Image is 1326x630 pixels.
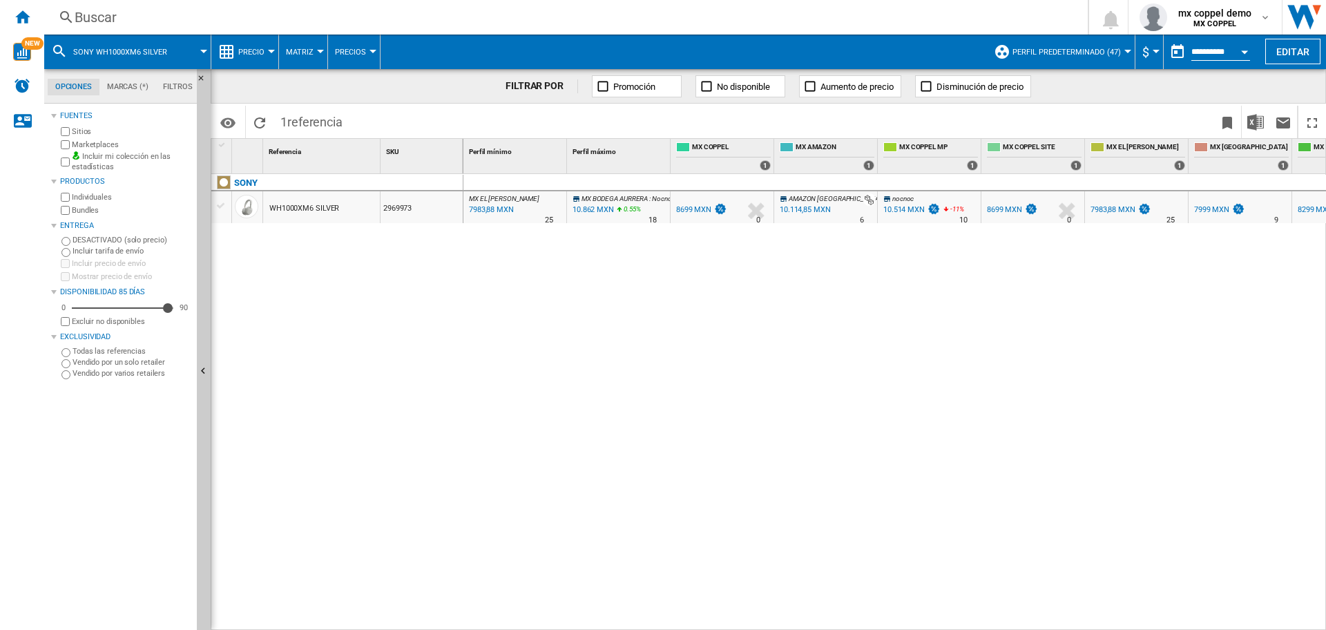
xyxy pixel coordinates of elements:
div: Tiempo de entrega : 18 días [648,213,657,227]
div: MX COPPEL 1 offers sold by MX COPPEL [673,139,773,173]
label: DESACTIVADO (solo precio) [73,235,191,245]
div: Referencia Sort None [266,139,380,160]
div: Entrega [60,220,191,231]
span: SONY WH1000XM6 SILVER [73,48,167,57]
button: Marcar este reporte [1213,106,1241,138]
input: Incluir precio de envío [61,259,70,268]
button: Open calendar [1232,37,1257,62]
input: Vendido por un solo retailer [61,359,70,368]
img: promotionV3.png [1231,203,1245,215]
div: Sort None [235,139,262,160]
span: MX EL [PERSON_NAME] [1106,142,1185,154]
span: Precio [238,48,265,57]
label: Individuales [72,192,191,202]
span: NEW [21,37,44,50]
div: Tiempo de entrega : 25 días [545,213,553,227]
div: Tiempo de entrega : 0 día [756,213,760,227]
div: MX AMAZON 1 offers sold by MX AMAZON [777,139,877,173]
div: Fuentes [60,111,191,122]
label: Mostrar precio de envío [72,271,191,282]
input: Todas las referencias [61,348,70,357]
div: Tiempo de entrega : 10 días [959,213,968,227]
span: referencia [287,115,343,129]
span: Perfil predeterminado (47) [1012,48,1121,57]
input: Marketplaces [61,140,70,149]
i: % [622,203,631,220]
button: Disminución de precio [915,75,1031,97]
div: Productos [60,176,191,187]
span: mx coppel demo [1178,6,1251,20]
label: Incluir precio de envío [72,258,191,269]
span: MX EL [PERSON_NAME] [469,195,539,202]
div: WH1000XM6 SILVER [269,193,339,225]
div: Exclusividad [60,332,191,343]
span: SKU [386,148,399,155]
span: $ [1142,45,1149,59]
div: 2969973 [381,191,463,223]
div: Tiempo de entrega : 0 día [1067,213,1071,227]
span: : Nocnoc [649,195,675,202]
div: 1 offers sold by MX COPPEL [760,160,771,171]
div: 7999 MXN [1194,205,1229,214]
button: Enviar este reporte por correo electrónico [1269,106,1297,138]
div: 10.514 MXN [881,203,941,217]
div: Perfil máximo Sort None [570,139,670,160]
label: Incluir mi colección en las estadísticas [72,151,191,173]
span: 0.55 [624,205,636,213]
span: Referencia [269,148,301,155]
div: MX EL [PERSON_NAME] 1 offers sold by MX EL PALACIO DE HIERRO [1088,139,1188,173]
div: 1 offers sold by MX EL PALACIO DE HIERRO [1174,160,1185,171]
div: 1 offers sold by MX COPPEL MP [967,160,978,171]
button: Aumento de precio [799,75,901,97]
div: SKU Sort None [383,139,463,160]
span: MX BODEGA AURRERA [582,195,648,202]
span: Promoción [613,82,655,92]
label: Bundles [72,205,191,216]
button: Editar [1265,39,1320,64]
div: 8699 MXN [985,203,1038,217]
div: 10.114,85 MXN [780,205,831,214]
input: Bundles [61,206,70,215]
span: nocnoc [892,195,914,202]
img: promotionV3.png [713,203,727,215]
label: Vendido por un solo retailer [73,357,191,367]
label: Incluir tarifa de envío [73,246,191,256]
div: 1 offers sold by MX AMAZON [863,160,874,171]
div: Precio [218,35,271,69]
div: 1 offers sold by MX LIVERPOOL [1278,160,1289,171]
div: Sort None [570,139,670,160]
img: alerts-logo.svg [14,77,30,94]
label: Excluir no disponibles [72,316,191,327]
button: Matriz [286,35,320,69]
span: Matriz [286,48,314,57]
span: MX COPPEL [692,142,771,154]
img: mysite-bg-18x18.png [72,151,80,160]
span: MX COPPEL SITE [1003,142,1082,154]
label: Marketplaces [72,140,191,150]
div: 7999 MXN [1192,203,1245,217]
span: No disponible [717,82,770,92]
input: Individuales [61,193,70,202]
div: MX [GEOGRAPHIC_DATA] 1 offers sold by MX LIVERPOOL [1191,139,1291,173]
div: Tiempo de entrega : 25 días [1166,213,1175,227]
span: Aumento de precio [820,82,894,92]
button: $ [1142,35,1156,69]
div: Precios [335,35,373,69]
div: FILTRAR POR [506,79,578,93]
div: Sort None [466,139,566,160]
input: Sitios [61,127,70,136]
label: Vendido por varios retailers [73,368,191,379]
label: Sitios [72,126,191,137]
input: DESACTIVADO (solo precio) [61,237,70,246]
span: 1 [273,106,349,135]
img: profile.jpg [1140,3,1167,31]
div: MX COPPEL SITE 1 offers sold by MX COPPEL SITE [984,139,1084,173]
span: MX COPPEL MP [899,142,978,154]
div: Sort None [383,139,463,160]
span: Perfil máximo [573,148,616,155]
md-tab-item: Filtros [155,79,200,95]
div: 8699 MXN [676,205,711,214]
div: 7983,88 MXN [1088,203,1151,217]
img: wise-card.svg [13,43,31,61]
